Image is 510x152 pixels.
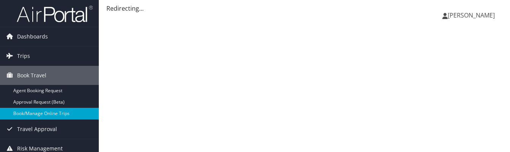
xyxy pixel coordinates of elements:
[17,66,46,85] span: Book Travel
[442,4,502,27] a: [PERSON_NAME]
[17,46,30,66] span: Trips
[106,4,502,13] div: Redirecting...
[448,11,495,19] span: [PERSON_NAME]
[17,27,48,46] span: Dashboards
[17,120,57,139] span: Travel Approval
[17,5,93,23] img: airportal-logo.png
